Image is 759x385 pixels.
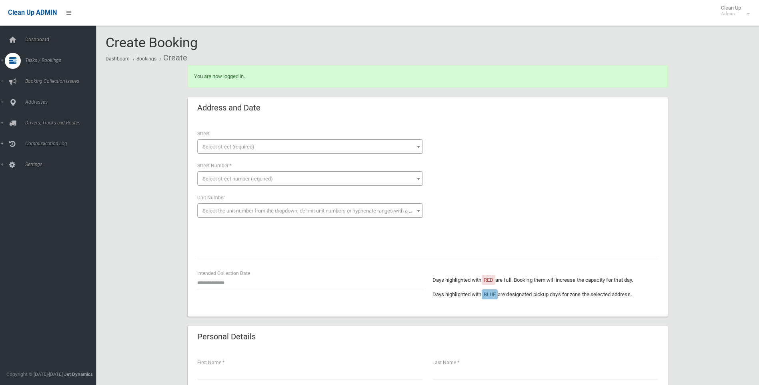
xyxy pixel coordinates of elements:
p: Days highlighted with are full. Booking them will increase the capacity for that day. [433,275,658,285]
strong: Jet Dynamics [64,371,93,377]
span: Select street (required) [202,144,254,150]
div: You are now logged in. [188,65,668,88]
span: Clean Up [717,5,749,17]
span: Booking Collection Issues [23,78,102,84]
span: Dashboard [23,37,102,42]
span: Addresses [23,99,102,105]
span: Create Booking [106,34,198,50]
small: Admin [721,11,741,17]
span: Clean Up ADMIN [8,9,57,16]
header: Address and Date [188,100,270,116]
span: Communication Log [23,141,102,146]
p: Days highlighted with are designated pickup days for zone the selected address. [433,290,658,299]
span: Select street number (required) [202,176,273,182]
span: RED [484,277,493,283]
li: Create [158,50,187,65]
span: Copyright © [DATE]-[DATE] [6,371,63,377]
span: BLUE [484,291,496,297]
span: Settings [23,162,102,167]
span: Drivers, Trucks and Routes [23,120,102,126]
a: Bookings [136,56,156,62]
a: Dashboard [106,56,130,62]
span: Select the unit number from the dropdown, delimit unit numbers or hyphenate ranges with a comma [202,208,426,214]
header: Personal Details [188,329,265,345]
span: Tasks / Bookings [23,58,102,63]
